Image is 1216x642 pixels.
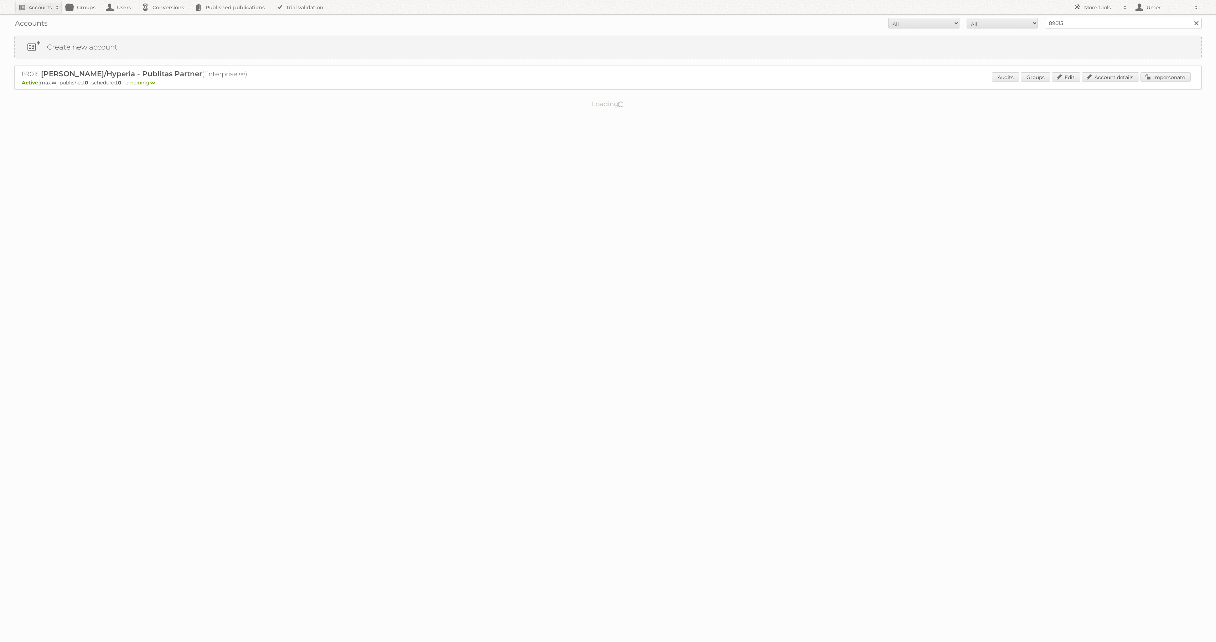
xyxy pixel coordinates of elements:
[29,4,52,11] h2: Accounts
[1052,72,1080,82] a: Edit
[41,69,202,78] span: [PERSON_NAME]/Hyperia - Publitas Partner
[1140,72,1191,82] a: Impersonate
[52,79,56,86] strong: ∞
[22,79,40,86] span: Active
[1082,72,1139,82] a: Account details
[118,79,121,86] strong: 0
[123,79,155,86] span: remaining:
[22,69,271,79] h2: 89015: (Enterprise ∞)
[1084,4,1120,11] h2: More tools
[22,79,1194,86] p: max: - published: - scheduled: -
[1145,4,1191,11] h2: Umer
[15,36,1201,58] a: Create new account
[569,97,647,111] p: Loading
[85,79,88,86] strong: 0
[1021,72,1050,82] a: Groups
[992,72,1019,82] a: Audits
[150,79,155,86] strong: ∞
